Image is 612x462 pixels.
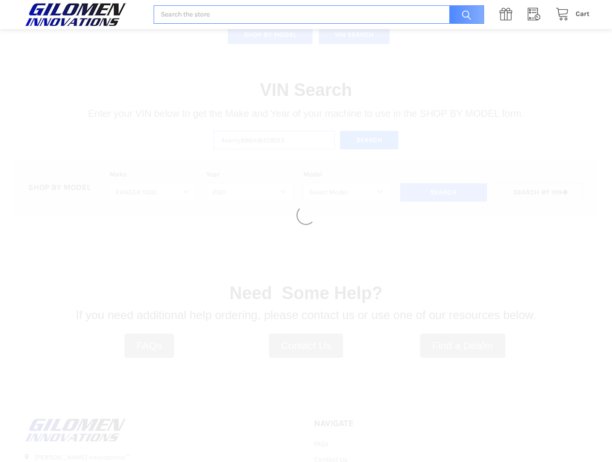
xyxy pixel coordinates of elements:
[576,10,590,18] span: Cart
[550,8,590,20] a: Cart
[444,5,484,24] input: Search
[22,2,129,27] img: GILOMEN INNOVATIONS
[22,2,143,27] a: GILOMEN INNOVATIONS
[154,5,484,24] input: Search the store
